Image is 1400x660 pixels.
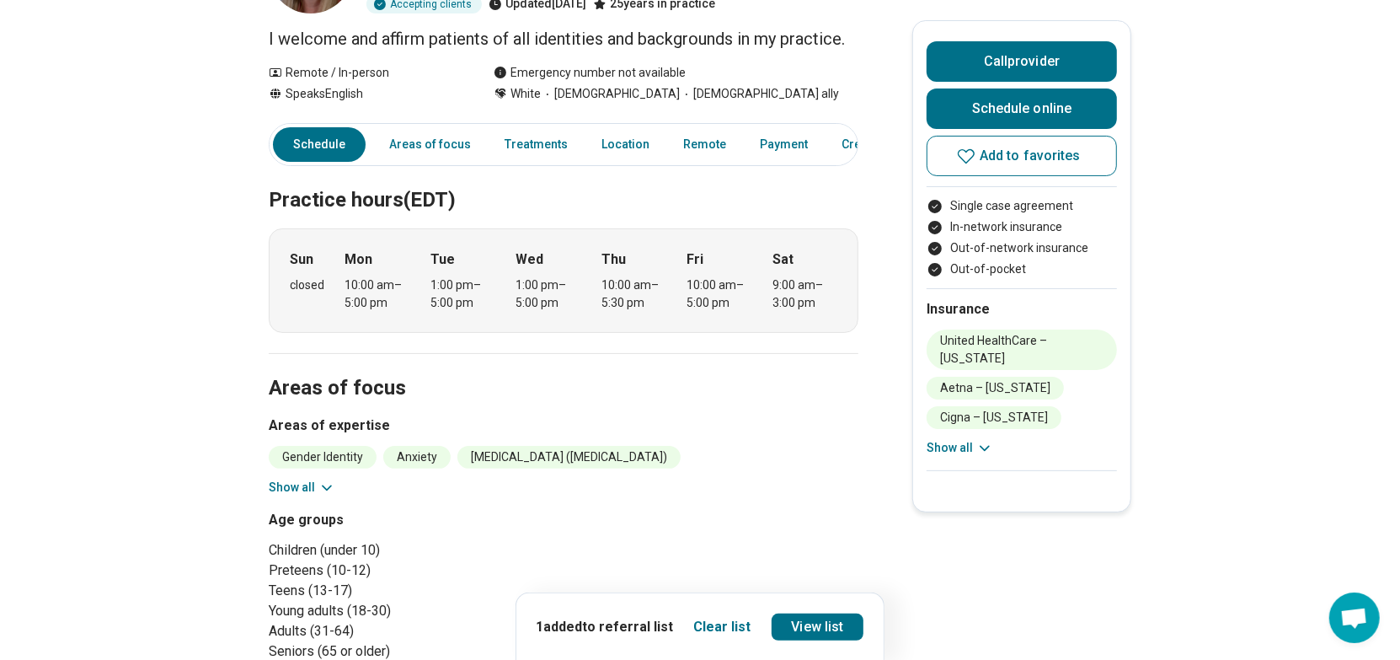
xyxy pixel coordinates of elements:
h2: Areas of focus [269,334,858,403]
li: Gender Identity [269,446,377,469]
li: [MEDICAL_DATA] ([MEDICAL_DATA]) [457,446,681,469]
li: Out-of-network insurance [927,239,1117,257]
div: Remote / In-person [269,64,460,82]
p: I welcome and affirm patients of all identities and backgrounds in my practice. [269,27,858,51]
strong: Sat [772,250,794,270]
span: [DEMOGRAPHIC_DATA] ally [680,85,839,103]
a: Schedule [273,127,366,162]
ul: Payment options [927,197,1117,278]
div: 10:00 am – 5:30 pm [601,276,666,312]
div: 9:00 am – 3:00 pm [772,276,837,312]
li: Teens (13-17) [269,581,557,601]
p: 1 added [537,616,674,636]
button: Show all [927,439,993,457]
span: [DEMOGRAPHIC_DATA] [541,85,680,103]
div: Emergency number not available [494,64,686,82]
div: Open chat [1329,593,1380,643]
li: Children (under 10) [269,540,557,561]
strong: Mon [345,250,373,270]
li: Anxiety [383,446,451,469]
h2: Practice hours (EDT) [269,146,858,215]
li: In-network insurance [927,218,1117,236]
div: 1:00 pm – 5:00 pm [516,276,581,312]
h3: Age groups [269,510,557,530]
li: Single case agreement [927,197,1117,215]
li: Aetna – [US_STATE] [927,377,1064,400]
li: Young adults (18-30) [269,601,557,621]
a: Schedule online [927,89,1117,129]
button: Callprovider [927,41,1117,82]
li: Adults (31-64) [269,621,557,641]
div: Speaks English [269,85,460,103]
div: 1:00 pm – 5:00 pm [430,276,495,312]
li: Cigna – [US_STATE] [927,406,1061,429]
li: Out-of-pocket [927,260,1117,278]
h2: Insurance [927,299,1117,319]
div: When does the program meet? [269,228,858,333]
span: Add to favorites [980,149,1081,163]
a: Payment [750,127,818,162]
button: Add to favorites [927,136,1117,176]
strong: Tue [430,250,455,270]
a: Treatments [494,127,578,162]
a: Credentials [831,127,916,162]
div: 10:00 am – 5:00 pm [345,276,410,312]
li: Preteens (10-12) [269,561,557,581]
a: Location [591,127,660,162]
a: Remote [673,127,736,162]
span: White [510,85,541,103]
h3: Areas of expertise [269,416,858,436]
button: Clear list [694,616,751,636]
strong: Thu [601,250,626,270]
span: to referral list [583,618,674,634]
strong: Sun [290,250,313,270]
a: Areas of focus [379,127,481,162]
div: closed [290,276,324,294]
li: United HealthCare – [US_STATE] [927,330,1117,370]
div: 10:00 am – 5:00 pm [687,276,752,312]
strong: Wed [516,250,544,270]
button: Show all [269,479,335,496]
a: View list [772,613,864,640]
strong: Fri [687,250,704,270]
